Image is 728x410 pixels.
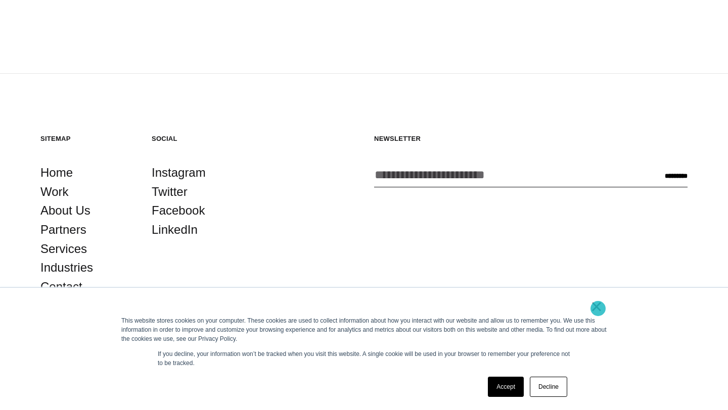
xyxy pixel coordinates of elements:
[40,277,82,296] a: Contact
[374,134,688,143] h5: Newsletter
[152,134,243,143] h5: Social
[40,258,93,277] a: Industries
[590,302,603,311] a: ×
[152,220,198,239] a: LinkedIn
[152,163,206,182] a: Instagram
[530,377,567,397] a: Decline
[488,377,524,397] a: Accept
[40,220,86,239] a: Partners
[40,134,131,143] h5: Sitemap
[40,201,90,220] a: About Us
[40,239,87,259] a: Services
[40,182,69,201] a: Work
[152,182,188,201] a: Twitter
[121,316,607,343] div: This website stores cookies on your computer. These cookies are used to collect information about...
[152,201,205,220] a: Facebook
[40,163,73,182] a: Home
[158,349,570,368] p: If you decline, your information won’t be tracked when you visit this website. A single cookie wi...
